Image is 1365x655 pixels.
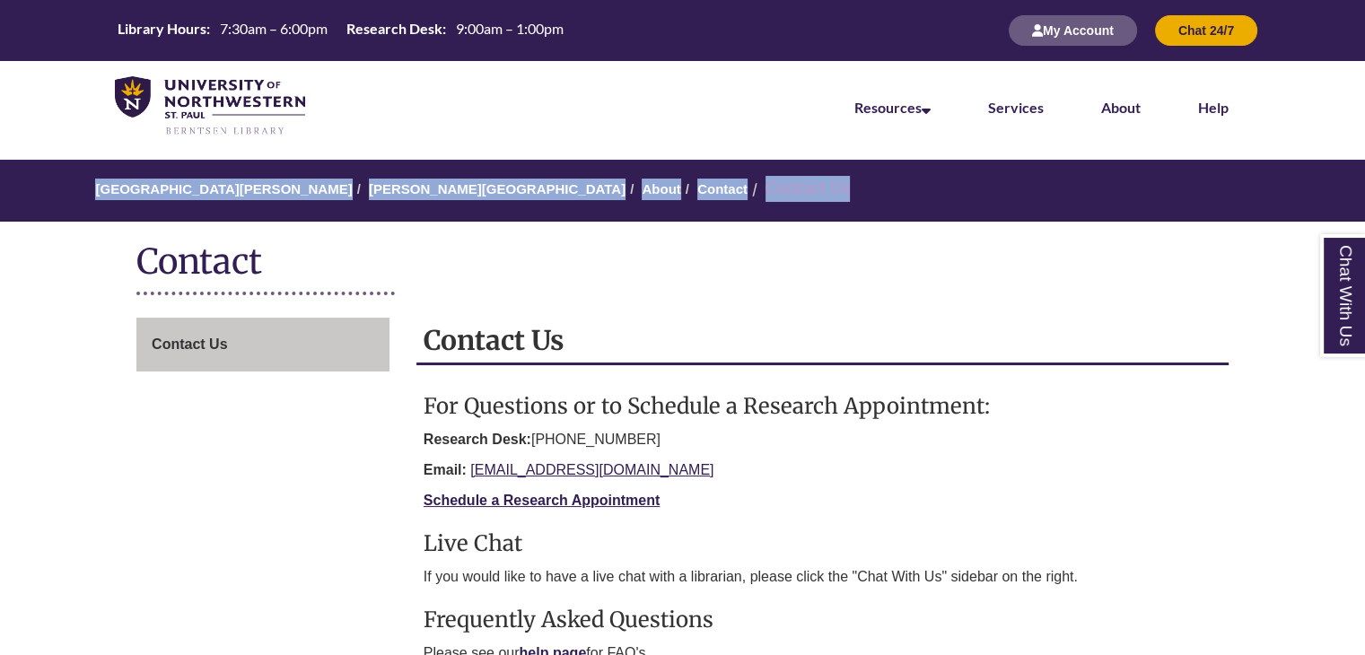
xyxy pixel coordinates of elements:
[456,20,564,37] span: 9:00am – 1:00pm
[110,19,571,41] table: Hours Today
[424,432,531,447] strong: Research Desk:
[424,566,1221,588] p: If you would like to have a live chat with a librarian, please click the "Chat With Us" sidebar o...
[424,493,660,508] a: Schedule a Research Appointment
[220,20,328,37] span: 7:30am – 6:00pm
[424,429,1221,450] p: [PHONE_NUMBER]
[416,318,1229,365] h2: Contact Us
[115,76,305,136] img: UNWSP Library Logo
[854,99,931,116] a: Resources
[1009,15,1137,46] button: My Account
[110,19,213,39] th: Library Hours:
[424,606,1221,633] h3: Frequently Asked Questions
[95,181,352,196] a: [GEOGRAPHIC_DATA][PERSON_NAME]
[1101,99,1141,116] a: About
[136,318,389,371] a: Contact Us
[424,529,1221,557] h3: Live Chat
[1155,22,1257,38] a: Chat 24/7
[110,19,571,43] a: Hours Today
[1009,22,1137,38] a: My Account
[339,19,449,39] th: Research Desk:
[136,240,1229,287] h1: Contact
[697,181,748,196] a: Contact
[988,99,1044,116] a: Services
[642,181,680,196] a: About
[424,392,1221,420] h3: For Questions or to Schedule a Research Appointment:
[369,181,626,196] a: [PERSON_NAME][GEOGRAPHIC_DATA]
[1155,15,1257,46] button: Chat 24/7
[748,176,850,202] li: Contact Us
[136,318,389,371] div: Guide Page Menu
[1198,99,1229,116] a: Help
[470,462,713,477] a: [EMAIL_ADDRESS][DOMAIN_NAME]
[424,462,467,477] strong: Email:
[152,336,227,352] span: Contact Us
